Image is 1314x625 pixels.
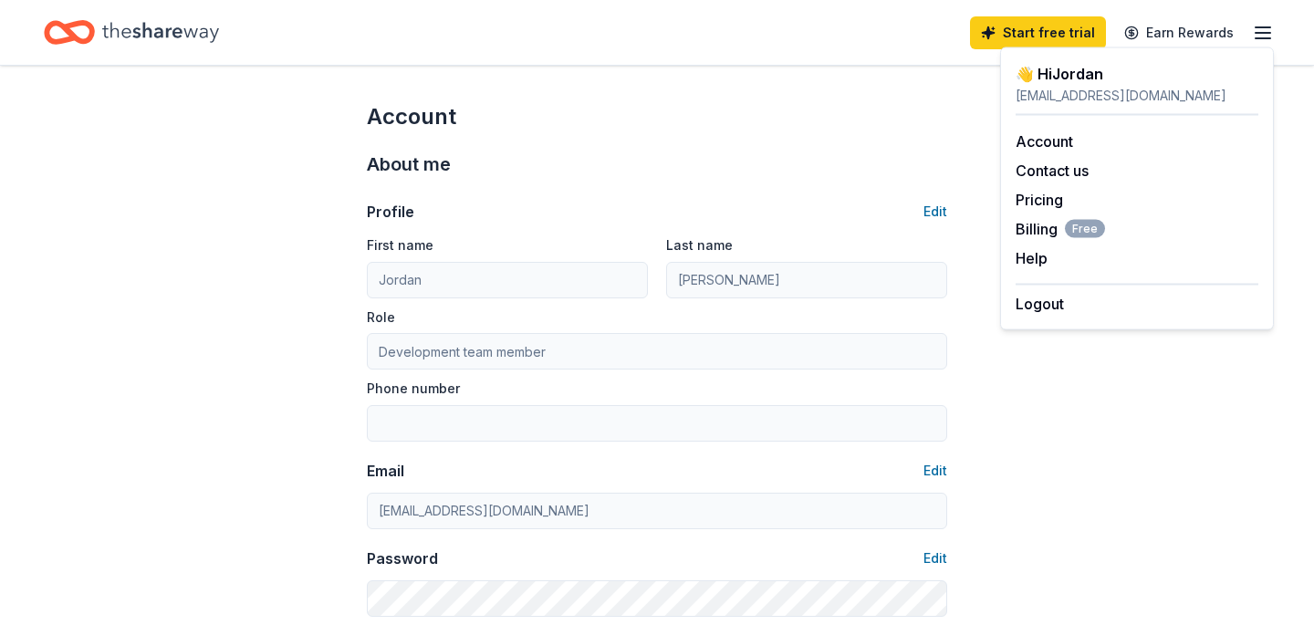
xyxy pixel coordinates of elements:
button: Help [1016,247,1048,269]
div: 👋 Hi Jordan [1016,63,1258,85]
button: Edit [923,460,947,482]
div: About me [367,150,947,179]
label: Role [367,308,395,327]
span: Billing [1016,218,1105,240]
a: Pricing [1016,191,1063,209]
button: Edit [923,201,947,223]
div: [EMAIL_ADDRESS][DOMAIN_NAME] [1016,85,1258,107]
a: Account [1016,132,1073,151]
div: Email [367,460,404,482]
a: Home [44,11,219,54]
label: Last name [666,236,733,255]
button: Contact us [1016,160,1089,182]
button: Logout [1016,293,1064,315]
a: Start free trial [970,16,1106,49]
div: Profile [367,201,414,223]
button: Edit [923,547,947,569]
label: Phone number [367,380,460,398]
span: Free [1065,220,1105,238]
label: First name [367,236,433,255]
div: Account [367,102,947,131]
div: Password [367,547,438,569]
a: Earn Rewards [1113,16,1245,49]
button: BillingFree [1016,218,1105,240]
